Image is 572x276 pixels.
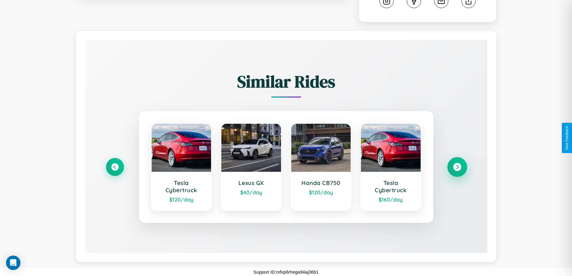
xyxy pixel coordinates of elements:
[367,179,415,194] h3: Tesla Cybertruck
[360,123,421,211] a: Tesla Cybertruck$160/day
[297,179,345,187] h3: Honda CB750
[227,179,275,187] h3: Lexus GX
[158,179,205,194] h3: Tesla Cybertruck
[6,256,20,270] div: Open Intercom Messenger
[253,268,319,276] p: Support ID: mfvp6rhega94aj36b1
[158,196,205,203] div: $ 120 /day
[297,189,345,196] div: $ 120 /day
[565,126,569,150] div: Give Feedback
[106,70,466,93] h2: Similar Rides
[367,196,415,203] div: $ 160 /day
[151,123,212,211] a: Tesla Cybertruck$120/day
[291,123,352,211] a: Honda CB750$120/day
[227,189,275,196] div: $ 40 /day
[221,123,282,211] a: Lexus GX$40/day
